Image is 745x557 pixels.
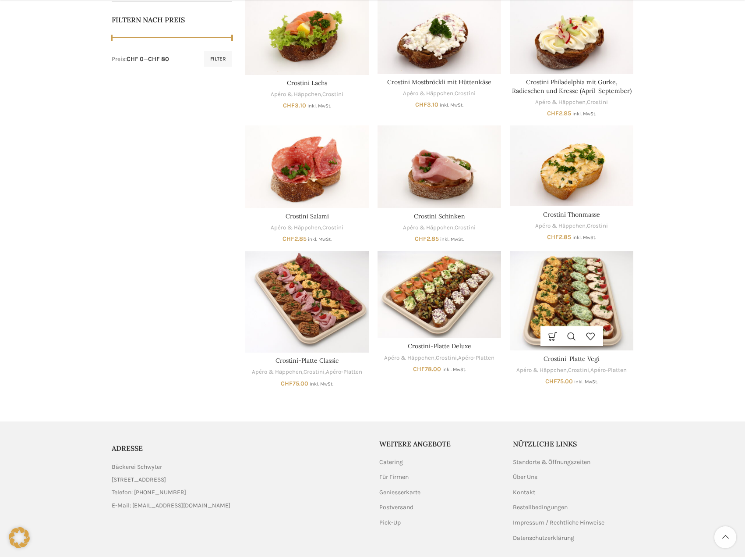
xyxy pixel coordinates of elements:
span: CHF [415,235,427,243]
div: , , [510,366,633,375]
a: Crostini [568,366,589,375]
a: Apéro-Platten [326,368,362,376]
small: inkl. MwSt. [307,103,331,109]
a: Crostini [455,89,476,98]
div: , [378,224,501,232]
a: Scroll to top button [714,526,736,548]
button: Filter [204,51,232,67]
a: Apéro & Häppchen [516,366,567,375]
a: Crostini [304,368,325,376]
bdi: 78.00 [413,365,441,373]
span: ADRESSE [112,444,143,453]
span: [STREET_ADDRESS] [112,475,166,485]
span: CHF 80 [148,55,169,63]
h5: Weitere Angebote [379,439,500,449]
div: , [378,89,501,98]
a: List item link [112,501,366,511]
bdi: 75.00 [545,378,573,385]
a: Catering [379,458,404,467]
small: inkl. MwSt. [440,102,463,108]
a: Apéro-Platten [458,354,494,362]
a: Kontakt [513,488,536,497]
a: Geniesserkarte [379,488,421,497]
a: Pick-Up [379,518,402,527]
a: Crostini Salami [245,125,369,208]
div: , [245,90,369,99]
a: Crostini-Platte Vegi [544,355,600,363]
small: inkl. MwSt. [310,381,333,387]
a: Crostini Philadelphia mit Gurke, Radieschen und Kresse (April-September) [512,78,632,95]
a: Über Uns [513,473,538,482]
h5: Filtern nach Preis [112,15,233,25]
span: Bäckerei Schwyter [112,462,162,472]
bdi: 2.85 [415,235,439,243]
a: Crostini Mostbröckli mit Hüttenkäse [387,78,491,86]
a: Apéro & Häppchen [403,224,453,232]
span: CHF [281,380,293,387]
a: Crostini-Platte Classic [275,357,339,364]
a: Wähle Optionen für „Crostini-Platte Vegi“ [544,326,562,346]
a: Apéro & Häppchen [403,89,453,98]
a: Bestellbedingungen [513,503,568,512]
a: Crostini Thonmasse [543,211,600,218]
span: CHF 0 [127,55,144,63]
a: Crostini [436,354,457,362]
bdi: 2.85 [547,110,571,117]
div: , , [245,368,369,376]
a: Crostini Schinken [378,125,501,208]
span: CHF [413,365,425,373]
a: Apéro & Häppchen [535,222,586,230]
span: CHF [547,110,559,117]
small: inkl. MwSt. [442,367,466,372]
a: Apéro & Häppchen [384,354,434,362]
a: Standorte & Öffnungszeiten [513,458,591,467]
a: Crostini-Platte Deluxe [408,342,471,350]
bdi: 2.85 [547,233,571,241]
a: Apéro & Häppchen [252,368,302,376]
div: , [510,222,633,230]
h5: Nützliche Links [513,439,634,449]
a: Apéro & Häppchen [271,90,321,99]
a: Crostini-Platte Vegi [510,251,633,351]
a: Crostini-Platte Deluxe [378,251,501,338]
bdi: 3.10 [283,102,306,109]
small: inkl. MwSt. [572,235,596,240]
a: Crostini [455,224,476,232]
bdi: 75.00 [281,380,308,387]
small: inkl. MwSt. [440,236,464,242]
span: CHF [547,233,559,241]
a: Crostini [322,90,343,99]
bdi: 2.85 [282,235,307,243]
a: Crostini Salami [286,212,329,220]
a: Apéro & Häppchen [535,98,586,107]
a: Crostini Lachs [287,79,327,87]
a: Crostini [322,224,343,232]
a: Crostini [587,98,608,107]
span: CHF [545,378,557,385]
div: , [245,224,369,232]
span: CHF [282,235,294,243]
a: Crostini-Platte Classic [245,251,369,353]
a: Für Firmen [379,473,410,482]
span: CHF [415,101,427,108]
a: Crostini [587,222,608,230]
a: Crostini Schinken [414,212,465,220]
small: inkl. MwSt. [308,236,332,242]
a: List item link [112,488,366,497]
span: CHF [283,102,295,109]
a: Datenschutzerklärung [513,534,575,543]
a: Schnellansicht [562,326,581,346]
div: , [510,98,633,107]
div: Preis: — [112,55,169,64]
a: Impressum / Rechtliche Hinweise [513,518,605,527]
a: Apéro-Platten [590,366,627,375]
a: Crostini Thonmasse [510,125,633,206]
small: inkl. MwSt. [574,379,598,385]
div: , , [378,354,501,362]
small: inkl. MwSt. [572,111,596,117]
a: Postversand [379,503,414,512]
a: Apéro & Häppchen [271,224,321,232]
bdi: 3.10 [415,101,438,108]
